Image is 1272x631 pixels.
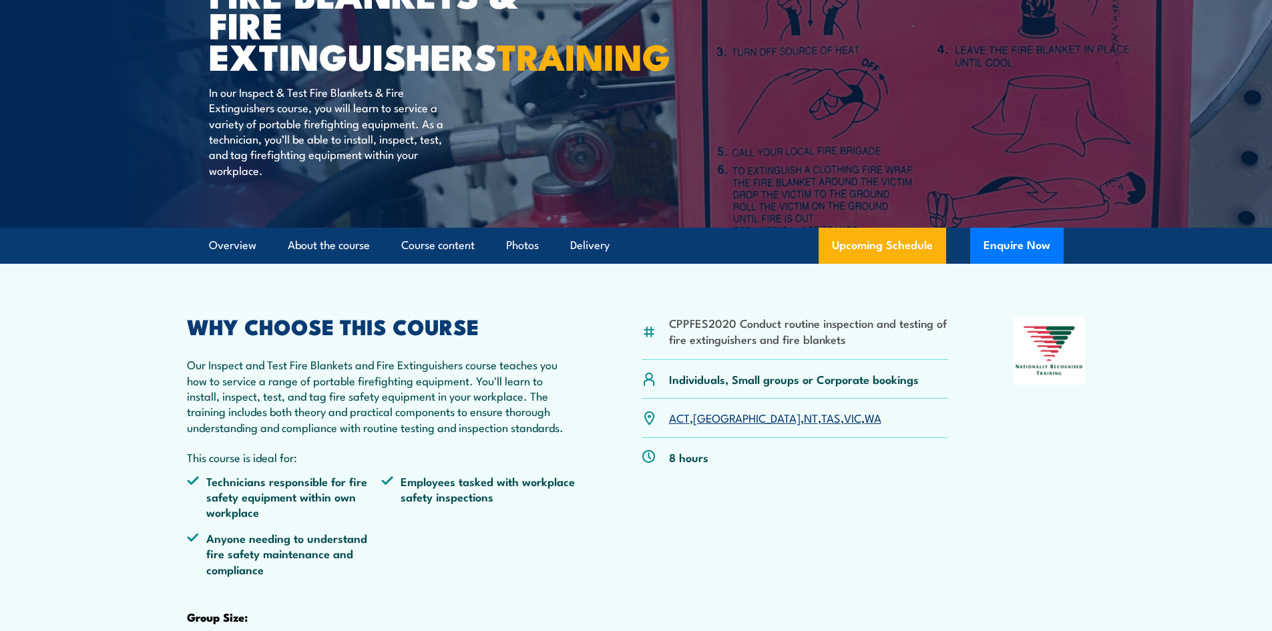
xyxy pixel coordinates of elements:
[865,409,881,425] a: WA
[970,228,1064,264] button: Enquire Now
[821,409,841,425] a: TAS
[693,409,801,425] a: [GEOGRAPHIC_DATA]
[669,315,949,347] li: CPPFES2020 Conduct routine inspection and testing of fire extinguishers and fire blankets
[187,357,577,435] p: Our Inspect and Test Fire Blankets and Fire Extinguishers course teaches you how to service a ran...
[497,27,670,83] strong: TRAINING
[1014,317,1086,385] img: Nationally Recognised Training logo.
[669,449,708,465] p: 8 hours
[187,530,382,577] li: Anyone needing to understand fire safety maintenance and compliance
[209,84,453,178] p: In our Inspect & Test Fire Blankets & Fire Extinguishers course, you will learn to service a vari...
[187,608,248,626] strong: Group Size:
[209,228,256,263] a: Overview
[669,409,690,425] a: ACT
[669,371,919,387] p: Individuals, Small groups or Corporate bookings
[570,228,610,263] a: Delivery
[804,409,818,425] a: NT
[187,449,577,465] p: This course is ideal for:
[669,410,881,425] p: , , , , ,
[288,228,370,263] a: About the course
[187,317,577,335] h2: WHY CHOOSE THIS COURSE
[187,473,382,520] li: Technicians responsible for fire safety equipment within own workplace
[506,228,539,263] a: Photos
[819,228,946,264] a: Upcoming Schedule
[844,409,861,425] a: VIC
[401,228,475,263] a: Course content
[381,473,576,520] li: Employees tasked with workplace safety inspections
